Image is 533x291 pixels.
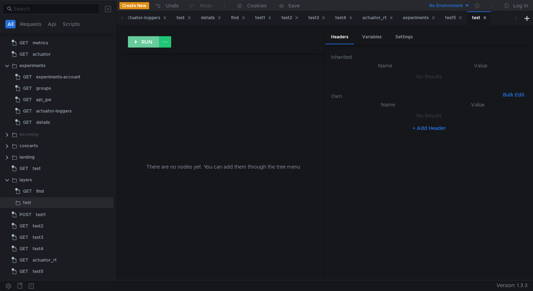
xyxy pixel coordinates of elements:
nz-embed-empty: No Results [416,112,442,119]
button: Api [46,20,58,28]
div: test [176,14,191,22]
div: test4 [33,243,44,254]
span: GET [19,232,28,243]
div: find [231,14,245,22]
div: Log In [513,1,528,10]
div: metrics [33,38,48,48]
div: test [23,197,31,208]
div: details [201,14,221,22]
div: test [33,163,41,174]
div: incoming [19,129,39,140]
button: + Add Header [410,124,449,132]
button: Create New [119,2,149,9]
div: Headers [325,31,354,44]
h6: Inherited [331,53,527,61]
span: Version: 1.3.3 [496,280,527,291]
div: actuator [33,49,51,60]
div: details [36,117,50,128]
div: actuator_rt [363,14,393,22]
span: GET [23,117,32,128]
div: test3 [308,14,325,22]
th: Name [337,61,434,70]
h6: Own [331,92,500,100]
div: experiments-account [36,72,80,82]
span: GET [23,94,32,105]
th: Name [342,100,434,109]
div: test3 [33,232,43,243]
span: GET [23,186,32,197]
span: GET [19,163,28,174]
span: GET [19,221,28,231]
div: No Environment [429,2,463,9]
button: Scripts [61,20,82,28]
div: test [472,14,487,22]
div: test1 [255,14,271,22]
span: GET [19,49,28,60]
button: RUN [128,36,159,48]
div: test2 [281,14,298,22]
div: groups [36,83,51,94]
th: Value [433,100,522,109]
div: test1 [36,209,46,220]
div: find [36,186,44,197]
input: Search... [13,5,95,13]
div: test5 [445,14,462,22]
div: Cookies [247,1,266,10]
span: GET [19,266,28,277]
button: Bulk Edit [500,90,527,99]
nz-embed-empty: No Results [416,73,442,80]
span: GET [19,38,28,48]
th: Value [434,61,527,70]
div: layers [19,175,32,185]
div: Variables [357,31,387,44]
span: GET [19,243,28,254]
div: There are no nodes yet. You can add them through the tree menu [131,53,316,280]
button: Redo [184,0,217,11]
div: actuator-loggers [36,106,72,116]
div: Settings [390,31,419,44]
span: GET [19,255,28,265]
div: landing [19,152,35,163]
div: Save [288,3,300,8]
span: GET [23,106,32,116]
div: api_gw [36,94,51,105]
span: POST [19,209,32,220]
button: All [5,20,16,28]
div: experiments [403,14,435,22]
button: Undo [149,0,184,11]
div: test4 [335,14,353,22]
div: Redo [200,1,212,10]
button: Requests [18,20,44,28]
span: GET [23,83,32,94]
div: actuator_rt [33,255,57,265]
div: Undo [166,1,179,10]
div: experiments [19,60,45,71]
div: concerts [19,141,38,151]
div: actuator-loggers [125,14,167,22]
div: test5 [33,266,43,277]
div: test2 [33,221,43,231]
span: GET [23,72,32,82]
